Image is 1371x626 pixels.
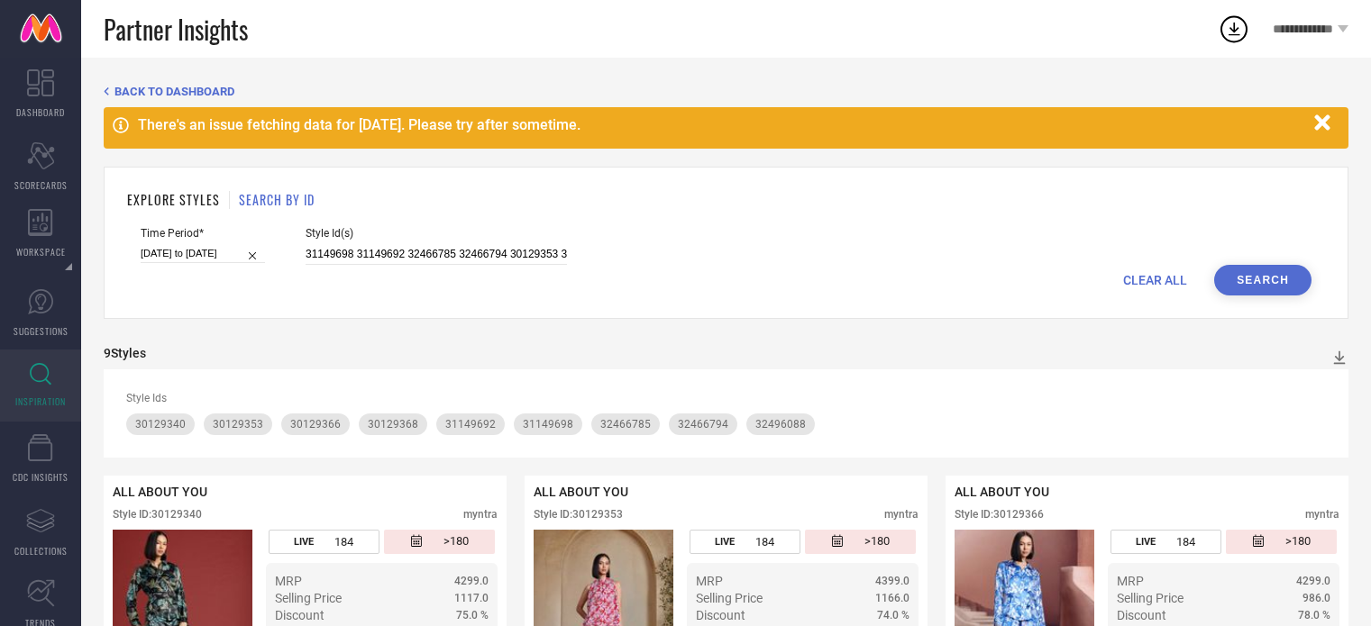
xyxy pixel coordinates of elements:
span: SUGGESTIONS [14,324,69,338]
div: Number of days the style has been live on the platform [1111,530,1221,554]
span: Selling Price [1117,591,1184,605]
div: Style ID: 30129353 [534,508,623,521]
span: 31149692 [445,418,496,431]
span: Time Period* [141,227,265,240]
span: 30129366 [290,418,341,431]
span: 74.0 % [877,609,909,621]
span: Partner Insights [104,11,248,48]
span: >180 [1285,534,1311,549]
span: Style Id(s) [306,227,567,240]
h1: EXPLORE STYLES [127,190,220,209]
span: COLLECTIONS [14,544,68,558]
span: 30129353 [213,418,263,431]
input: Select time period [141,244,265,263]
span: 1117.0 [454,592,489,604]
div: Number of days since the style was first listed on the platform [1226,530,1337,554]
span: 986.0 [1302,592,1330,604]
span: ALL ABOUT YOU [955,485,1049,499]
span: LIVE [1136,536,1156,548]
div: Open download list [1218,13,1250,45]
span: BACK TO DASHBOARD [114,85,234,98]
span: 1166.0 [875,592,909,604]
span: CLEAR ALL [1123,273,1187,287]
span: 4299.0 [454,575,489,587]
span: MRP [696,574,723,588]
div: Style Ids [126,392,1326,404]
span: Selling Price [275,591,342,605]
span: 31149698 [523,418,573,431]
button: Search [1214,265,1312,295]
span: LIVE [294,536,314,548]
span: INSPIRATION [15,395,66,408]
input: Enter comma separated style ids e.g. 12345, 67890 [306,244,567,265]
span: 32466785 [600,418,651,431]
span: MRP [1117,574,1144,588]
div: Number of days the style has been live on the platform [690,530,800,554]
span: >180 [864,534,890,549]
div: Back TO Dashboard [104,85,1348,98]
div: Style ID: 30129340 [113,508,202,521]
span: SCORECARDS [14,178,68,192]
div: Number of days since the style was first listed on the platform [384,530,495,554]
span: MRP [275,574,302,588]
span: 32466794 [678,418,728,431]
span: 32496088 [755,418,806,431]
span: CDC INSIGHTS [13,470,69,484]
span: Discount [1117,608,1166,622]
span: 4399.0 [875,575,909,587]
span: 30129340 [135,418,186,431]
span: ALL ABOUT YOU [113,485,207,499]
span: DASHBOARD [16,105,65,119]
span: ALL ABOUT YOU [534,485,628,499]
div: Number of days the style has been live on the platform [269,530,379,554]
span: 75.0 % [456,609,489,621]
span: Discount [275,608,324,622]
div: myntra [884,508,919,521]
span: WORKSPACE [16,245,66,259]
div: Number of days since the style was first listed on the platform [805,530,916,554]
div: myntra [463,508,498,521]
div: There's an issue fetching data for [DATE]. Please try after sometime. [138,116,1305,133]
span: 184 [334,535,353,549]
span: Selling Price [696,591,763,605]
h1: SEARCH BY ID [239,190,315,209]
span: 78.0 % [1298,609,1330,621]
span: >180 [443,534,469,549]
div: Style ID: 30129366 [955,508,1044,521]
div: myntra [1305,508,1339,521]
span: Discount [696,608,745,622]
span: 30129368 [368,418,418,431]
span: 184 [1176,535,1195,549]
span: LIVE [715,536,735,548]
span: 4299.0 [1296,575,1330,587]
span: 184 [755,535,774,549]
div: 9 Styles [104,346,146,360]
